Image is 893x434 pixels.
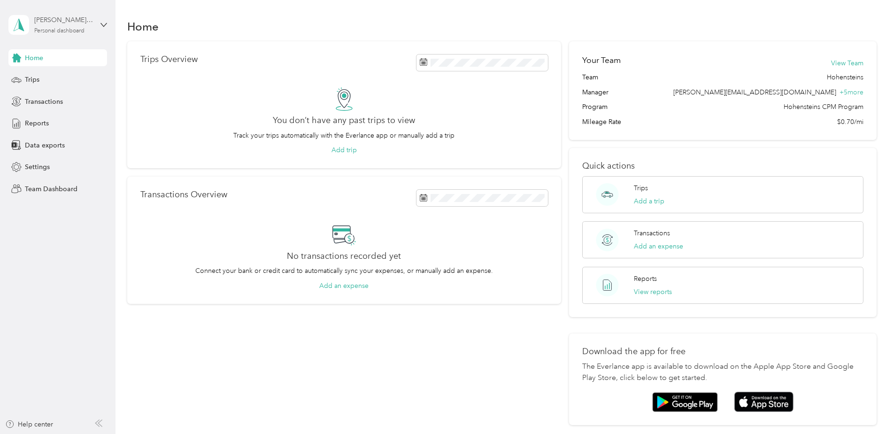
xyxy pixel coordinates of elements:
p: Connect your bank or credit card to automatically sync your expenses, or manually add an expense. [195,266,493,276]
h1: Home [127,22,159,31]
span: Home [25,53,43,63]
span: [PERSON_NAME][EMAIL_ADDRESS][DOMAIN_NAME] [673,88,836,96]
h2: You don’t have any past trips to view [273,116,415,125]
span: Program [582,102,608,112]
button: Add an expense [634,241,683,251]
img: Google play [652,392,718,412]
div: [PERSON_NAME][EMAIL_ADDRESS][DOMAIN_NAME] [34,15,93,25]
span: Reports [25,118,49,128]
button: Add a trip [634,196,664,206]
p: Transactions Overview [140,190,227,200]
button: Add trip [331,145,357,155]
span: Settings [25,162,50,172]
span: Manager [582,87,608,97]
button: Add an expense [319,281,369,291]
button: Help center [5,419,53,429]
p: Trips Overview [140,54,198,64]
span: Hohensteins CPM Program [784,102,863,112]
h2: No transactions recorded yet [287,251,401,261]
p: Reports [634,274,657,284]
p: Trips [634,183,648,193]
div: Personal dashboard [34,28,85,34]
p: Track your trips automatically with the Everlance app or manually add a trip [233,131,454,140]
span: $0.70/mi [837,117,863,127]
span: Trips [25,75,39,85]
p: The Everlance app is available to download on the Apple App Store and Google Play Store, click be... [582,361,863,384]
span: Transactions [25,97,63,107]
iframe: Everlance-gr Chat Button Frame [840,381,893,434]
button: View reports [634,287,672,297]
span: Team [582,72,598,82]
h2: Your Team [582,54,621,66]
p: Quick actions [582,161,863,171]
span: + 5 more [839,88,863,96]
span: Data exports [25,140,65,150]
span: Team Dashboard [25,184,77,194]
p: Download the app for free [582,347,863,356]
img: App store [734,392,793,412]
button: View Team [831,58,863,68]
span: Hohensteins [827,72,863,82]
span: Mileage Rate [582,117,621,127]
p: Transactions [634,228,670,238]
